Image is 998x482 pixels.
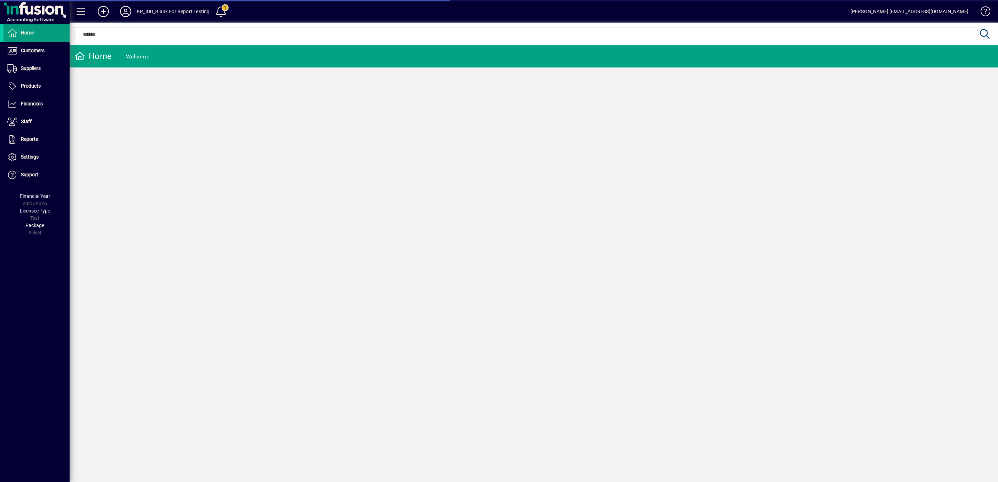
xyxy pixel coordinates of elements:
[20,208,50,214] span: Licensee Type
[3,148,70,166] a: Settings
[3,78,70,95] a: Products
[25,223,44,228] span: Package
[21,30,34,35] span: Home
[21,136,38,142] span: Reports
[3,166,70,184] a: Support
[126,51,149,62] div: Welcome
[21,172,38,177] span: Support
[21,101,43,106] span: Financials
[850,6,968,17] div: [PERSON_NAME] [EMAIL_ADDRESS][DOMAIN_NAME]
[21,83,41,89] span: Products
[92,5,114,18] button: Add
[21,65,41,71] span: Suppliers
[20,193,50,199] span: Financial Year
[975,1,989,24] a: Knowledge Base
[21,119,32,124] span: Staff
[3,60,70,77] a: Suppliers
[21,48,45,53] span: Customers
[114,5,137,18] button: Profile
[3,42,70,59] a: Customers
[75,51,112,62] div: Home
[137,6,209,17] div: KR_IDD_Blank For Report Testing
[3,113,70,130] a: Staff
[3,95,70,113] a: Financials
[21,154,39,160] span: Settings
[3,131,70,148] a: Reports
